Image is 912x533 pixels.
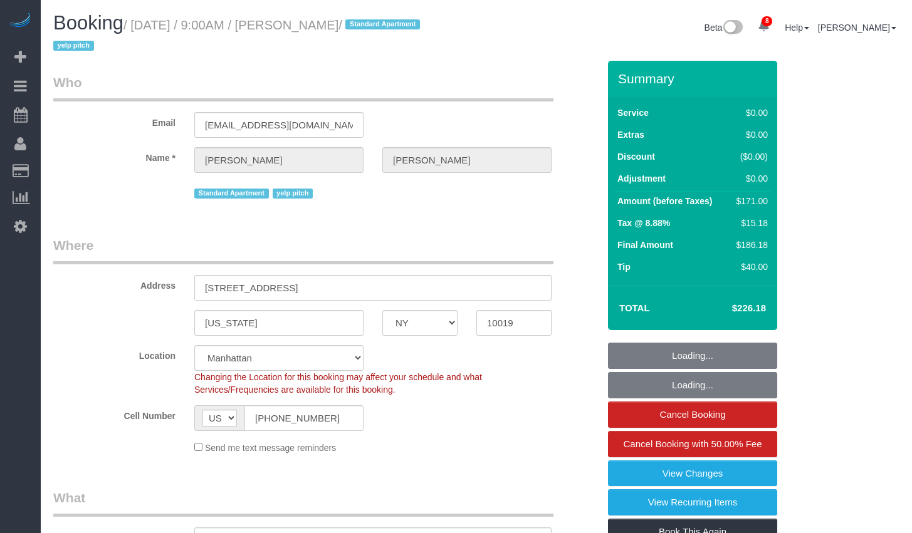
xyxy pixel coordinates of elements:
[345,19,420,29] span: Standard Apartment
[44,147,185,164] label: Name *
[617,239,673,251] label: Final Amount
[617,195,712,207] label: Amount (before Taxes)
[8,13,33,30] img: Automaid Logo
[53,489,553,517] legend: What
[617,261,631,273] label: Tip
[617,106,649,119] label: Service
[731,150,768,163] div: ($0.00)
[731,195,768,207] div: $171.00
[785,23,809,33] a: Help
[244,405,364,431] input: Cell Number
[44,275,185,292] label: Address
[44,112,185,129] label: Email
[731,239,768,251] div: $186.18
[617,172,666,185] label: Adjustment
[705,23,743,33] a: Beta
[205,443,336,453] span: Send me text message reminders
[53,41,94,51] span: yelp pitch
[44,345,185,362] label: Location
[617,128,644,141] label: Extras
[722,20,743,36] img: New interface
[194,147,364,173] input: First Name
[53,73,553,101] legend: Who
[731,172,768,185] div: $0.00
[617,150,655,163] label: Discount
[44,405,185,422] label: Cell Number
[619,303,650,313] strong: Total
[194,189,269,199] span: Standard Apartment
[731,217,768,229] div: $15.18
[752,13,776,40] a: 8
[608,489,777,515] a: View Recurring Items
[194,112,364,138] input: Email
[731,128,768,141] div: $0.00
[608,460,777,487] a: View Changes
[194,310,364,336] input: City
[731,261,768,273] div: $40.00
[194,372,482,395] span: Changing the Location for this booking may affect your schedule and what Services/Frequencies are...
[617,217,670,229] label: Tax @ 8.88%
[53,12,123,34] span: Booking
[624,438,762,449] span: Cancel Booking with 50.00% Fee
[382,147,552,173] input: Last Name
[762,16,772,26] span: 8
[608,401,777,428] a: Cancel Booking
[608,431,777,457] a: Cancel Booking with 50.00% Fee
[731,106,768,119] div: $0.00
[476,310,552,336] input: Zip Code
[273,189,313,199] span: yelp pitch
[53,236,553,264] legend: Where
[694,303,766,314] h4: $226.18
[618,71,771,86] h3: Summary
[818,23,896,33] a: [PERSON_NAME]
[53,18,424,53] small: / [DATE] / 9:00AM / [PERSON_NAME]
